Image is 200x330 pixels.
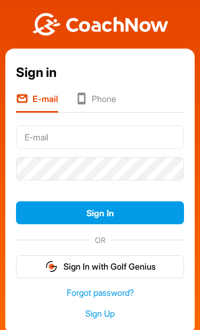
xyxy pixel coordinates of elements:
[90,234,111,246] span: OR
[16,125,184,149] input: E-mail
[16,255,184,278] button: Sign In with Golf Genius
[16,63,184,82] div: Sign in
[16,308,184,320] a: Sign Up
[16,92,58,113] li: E-mail
[16,287,184,299] a: Forgot password?
[45,260,58,273] img: gg_logo
[31,13,170,36] img: BwLJSsUCoWCh5upNqxVrqldRgqLPVwmV24tXu5FoVAoFEpwwqQ3VIfuoInZCoVCoTD4vwADAC3ZFMkVEQFDAAAAAElFTkSuQmCC
[16,201,184,224] button: Sign In
[75,92,116,113] li: Phone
